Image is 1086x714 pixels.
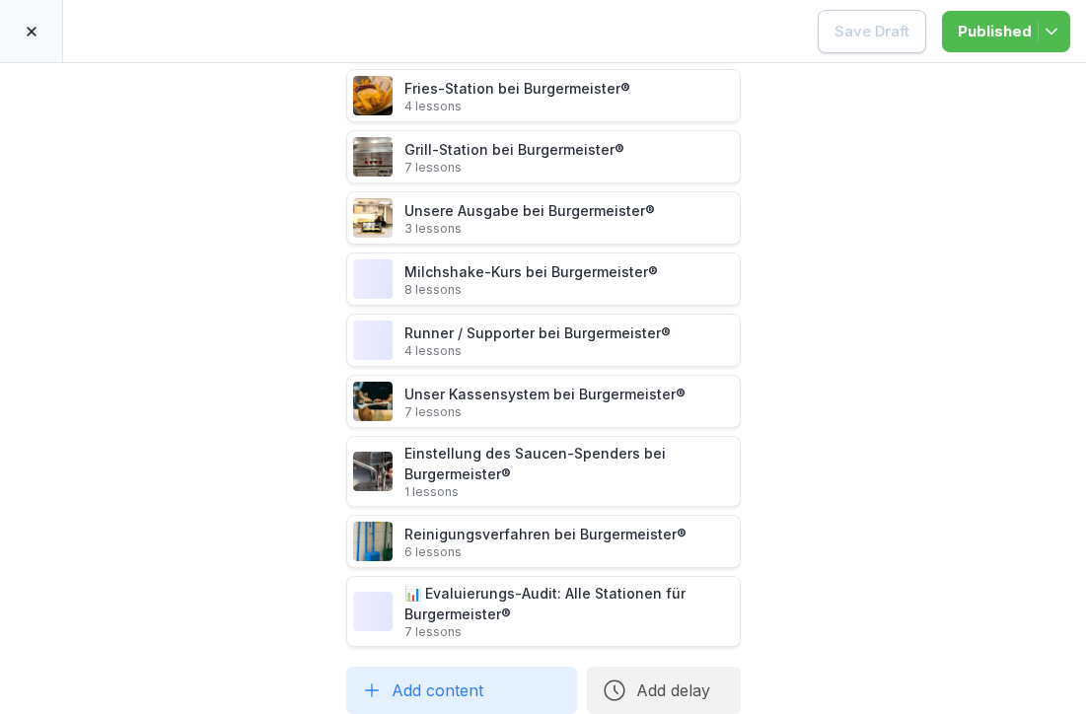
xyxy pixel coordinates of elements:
[346,436,741,507] div: Einstellung des Saucen-Spenders bei Burgermeister®1 lessons
[353,76,393,115] img: iocl1dpi51biw7n1b1js4k54.png
[346,375,741,428] div: Unser Kassensystem bei Burgermeister®7 lessons
[353,259,393,299] img: mj7nhy0tu0164jxfautl1d05.png
[346,314,741,367] div: Runner / Supporter bei Burgermeister®4 lessons
[353,198,393,238] img: aemezlse0nbjot87hdvholbb.png
[404,544,687,560] p: 6 lessons
[346,130,741,183] div: Grill-Station bei Burgermeister®7 lessons
[404,99,630,114] p: 4 lessons
[346,576,741,647] div: 📊 Evaluierungs-Audit: Alle Stationen für Burgermeister®7 lessons
[404,78,630,114] div: Fries-Station bei Burgermeister®
[404,139,624,176] div: Grill-Station bei Burgermeister®
[404,200,655,237] div: Unsere Ausgabe bei Burgermeister®
[346,191,741,245] div: Unsere Ausgabe bei Burgermeister®3 lessons
[346,252,741,306] div: Milchshake-Kurs bei Burgermeister®8 lessons
[353,452,393,491] img: x32dz0k9zd8ripspd966jmg8.png
[404,221,655,237] p: 3 lessons
[404,384,686,420] div: Unser Kassensystem bei Burgermeister®
[404,524,687,560] div: Reinigungsverfahren bei Burgermeister®
[346,667,577,714] button: Add content
[404,261,658,298] div: Milchshake-Kurs bei Burgermeister®
[346,69,741,122] div: Fries-Station bei Burgermeister®4 lessons
[587,667,741,714] button: Add delay
[404,624,734,640] p: 7 lessons
[404,404,686,420] p: 7 lessons
[353,522,393,561] img: koo5icv7lj8zr1vdtkxmkv8m.png
[404,583,734,640] div: 📊 Evaluierungs-Audit: Alle Stationen für Burgermeister®
[958,21,1054,42] div: Published
[404,322,671,359] div: Runner / Supporter bei Burgermeister®
[404,443,734,500] div: Einstellung des Saucen-Spenders bei Burgermeister®
[346,515,741,568] div: Reinigungsverfahren bei Burgermeister®6 lessons
[404,282,658,298] p: 8 lessons
[818,10,926,53] button: Save Draft
[353,382,393,421] img: uawtaahgrzk83x6az6khp9sh.png
[942,11,1070,52] button: Published
[404,343,671,359] p: 4 lessons
[404,160,624,176] p: 7 lessons
[834,21,909,42] div: Save Draft
[404,484,734,500] p: 1 lessons
[353,321,393,360] img: z6ker4of9xbb0v81r67gpa36.png
[353,137,393,177] img: ef4vp5hzwwekud6oh6ceosv8.png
